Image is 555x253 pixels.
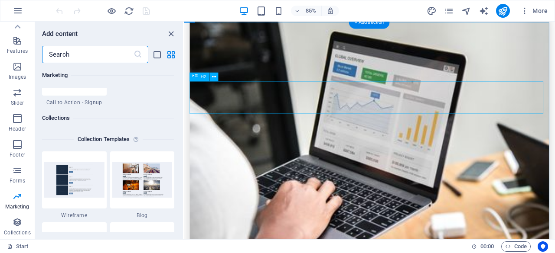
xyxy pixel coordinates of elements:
i: AI Writer [479,6,489,16]
div: Wireframe [42,151,107,219]
button: pages [444,6,454,16]
span: More [520,6,548,15]
i: Pages (Ctrl+Alt+S) [444,6,454,16]
button: Usercentrics [538,241,548,252]
h6: Add content [42,29,78,39]
div: Blog [110,151,175,219]
img: wireframe_extension.jpg [44,162,104,197]
button: design [427,6,437,16]
i: Navigator [461,6,471,16]
button: More [517,4,551,18]
button: publish [496,4,510,18]
img: blog_extension.jpg [112,162,173,197]
button: text_generator [479,6,489,16]
input: Search [42,46,134,63]
a: Click to cancel selection. Double-click to open Pages [7,241,29,252]
h6: Session time [471,241,494,252]
p: Collections [4,229,30,236]
button: Code [501,241,531,252]
i: Publish [498,6,508,16]
h6: 85% [304,6,318,16]
i: Reload page [124,6,134,16]
p: Footer [10,151,25,158]
button: reload [124,6,134,16]
button: Click here to leave preview mode and continue editing [106,6,117,16]
button: list-view [152,49,162,60]
p: Images [9,74,26,80]
p: Marketing [5,203,29,210]
div: + Add section [349,16,390,29]
i: On resize automatically adjust zoom level to fit chosen device. [326,7,334,15]
span: Code [505,241,527,252]
h6: Collection Templates [74,134,134,144]
p: Header [9,125,26,132]
h6: Collections [42,113,174,123]
i: Design (Ctrl+Alt+Y) [427,6,437,16]
button: navigator [461,6,472,16]
p: Slider [11,99,24,106]
span: 00 00 [480,241,494,252]
button: close panel [166,29,176,39]
p: Forms [10,177,25,184]
span: : [486,243,488,250]
span: H2 [201,75,206,79]
h6: Marketing [42,70,174,80]
i: Each template - except the Collections listing - comes with a preconfigured design and collection... [133,134,142,144]
button: 85% [291,6,322,16]
span: Blog [110,212,175,219]
p: Features [7,48,28,54]
span: Wireframe [42,212,107,219]
span: Call to Action - Signup [42,99,107,106]
button: grid-view [166,49,176,60]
